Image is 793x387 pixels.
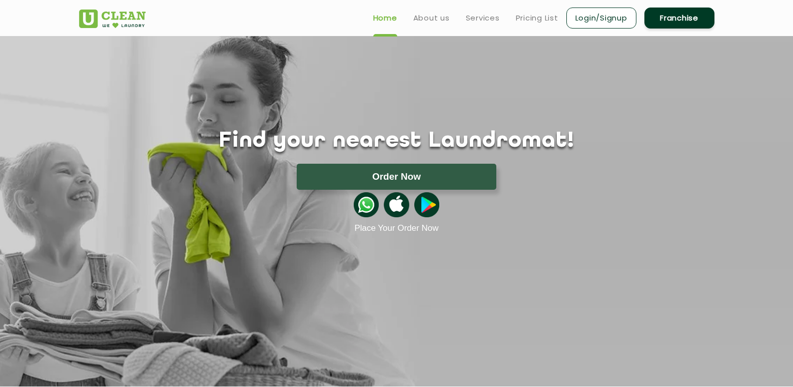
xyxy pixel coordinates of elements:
img: whatsappicon.png [354,192,379,217]
h1: Find your nearest Laundromat! [72,129,722,154]
a: Services [466,12,500,24]
a: Franchise [644,8,714,29]
button: Order Now [297,164,496,190]
img: playstoreicon.png [414,192,439,217]
img: apple-icon.png [384,192,409,217]
a: Place Your Order Now [354,223,438,233]
a: Home [373,12,397,24]
img: UClean Laundry and Dry Cleaning [79,10,146,28]
a: Pricing List [516,12,558,24]
a: Login/Signup [566,8,636,29]
a: About us [413,12,450,24]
